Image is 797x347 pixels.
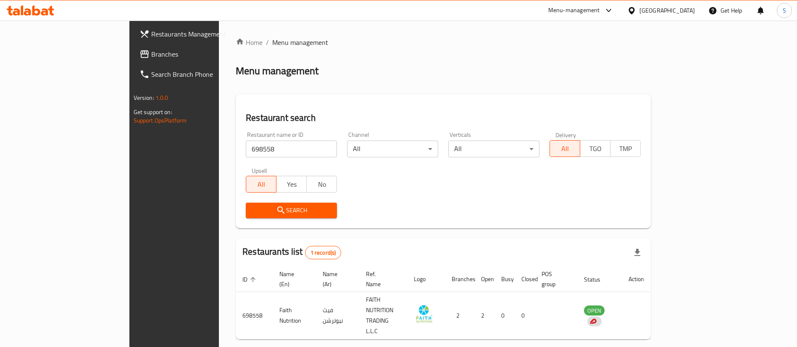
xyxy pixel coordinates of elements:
td: Faith Nutrition [273,292,316,339]
h2: Restaurant search [246,112,641,124]
span: TGO [584,143,607,155]
label: Upsell [252,167,267,173]
div: All [347,141,438,157]
a: Branches [133,44,263,64]
div: Menu-management [548,5,600,16]
div: Indicates that the vendor menu management has been moved to DH Catalog service [587,316,602,326]
button: Search [246,203,337,218]
th: Logo [407,266,445,292]
a: Support.OpsPlatform [134,115,187,126]
span: Menu management [272,37,328,47]
span: Name (Ar) [323,269,349,289]
span: ID [242,274,258,284]
th: Closed [515,266,535,292]
li: / [266,37,269,47]
span: Ref. Name [366,269,397,289]
button: TGO [580,140,610,157]
input: Search for restaurant name or ID.. [246,141,337,157]
td: 2 [474,292,495,339]
table: enhanced table [236,266,651,339]
button: TMP [610,140,641,157]
span: Name (En) [279,269,306,289]
div: Total records count [305,246,342,259]
h2: Restaurants list [242,245,341,259]
img: Faith Nutrition [414,303,435,324]
span: POS group [542,269,567,289]
td: 0 [495,292,515,339]
div: Export file [627,243,647,263]
span: TMP [614,143,637,155]
span: 1 record(s) [305,249,341,257]
th: Action [622,266,651,292]
button: All [246,176,276,193]
button: No [306,176,337,193]
span: Get support on: [134,107,172,117]
a: Search Branch Phone [133,64,263,84]
h2: Menu management [236,64,318,78]
span: Version: [134,92,154,103]
td: 0 [515,292,535,339]
div: All [448,141,539,157]
span: All [553,143,577,155]
nav: breadcrumb [236,37,651,47]
span: OPEN [584,306,605,316]
td: فيث نيوترشن [316,292,359,339]
span: 1.0.0 [155,92,168,103]
th: Busy [495,266,515,292]
span: Branches [151,49,256,59]
span: Search Branch Phone [151,69,256,79]
span: No [310,178,334,190]
th: Branches [445,266,474,292]
span: Status [584,274,611,284]
span: S [783,6,786,15]
th: Open [474,266,495,292]
button: All [550,140,580,157]
button: Yes [276,176,307,193]
a: Restaurants Management [133,24,263,44]
img: delivery hero logo [589,318,597,325]
div: [GEOGRAPHIC_DATA] [639,6,695,15]
span: Search [253,205,330,216]
label: Delivery [555,132,576,138]
span: All [250,178,273,190]
span: Yes [280,178,303,190]
td: FAITH NUTRITION TRADING L.L.C [359,292,407,339]
td: 2 [445,292,474,339]
span: Restaurants Management [151,29,256,39]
